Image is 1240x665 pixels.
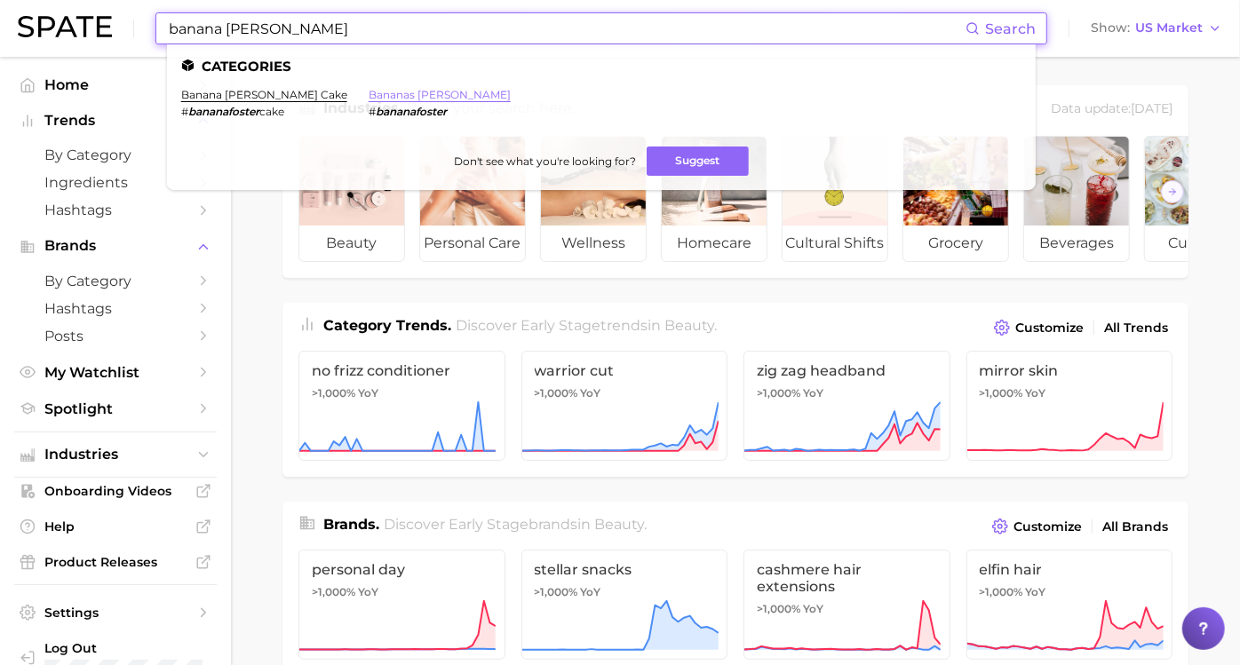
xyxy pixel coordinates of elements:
[259,105,284,118] span: cake
[298,136,405,262] a: beauty
[662,226,767,261] span: homecare
[44,273,187,289] span: by Category
[44,238,187,254] span: Brands
[903,226,1008,261] span: grocery
[44,447,187,463] span: Industries
[14,599,217,626] a: Settings
[966,550,1173,660] a: elfin hair>1,000% YoY
[14,141,217,169] a: by Category
[299,226,404,261] span: beauty
[521,351,728,461] a: warrior cut>1,000% YoY
[44,640,212,656] span: Log Out
[1051,98,1172,122] div: Data update: [DATE]
[1023,136,1130,262] a: beverages
[312,362,492,379] span: no frizz conditioner
[535,386,578,400] span: >1,000%
[14,395,217,423] a: Spotlight
[14,441,217,468] button: Industries
[298,550,505,660] a: personal day>1,000% YoY
[902,136,1009,262] a: grocery
[14,295,217,322] a: Hashtags
[757,602,800,615] span: >1,000%
[535,585,578,598] span: >1,000%
[167,13,966,44] input: Search here for a brand, industry, or ingredient
[783,226,887,261] span: cultural shifts
[44,605,187,621] span: Settings
[803,602,823,616] span: YoY
[419,136,526,262] a: personal care
[757,362,937,379] span: zig zag headband
[595,516,645,533] span: beauty
[581,386,601,400] span: YoY
[661,136,767,262] a: homecare
[665,317,715,334] span: beauty
[1100,316,1172,340] a: All Trends
[44,364,187,381] span: My Watchlist
[14,107,217,134] button: Trends
[980,561,1160,578] span: elfin hair
[14,169,217,196] a: Ingredients
[1091,23,1130,33] span: Show
[358,585,378,599] span: YoY
[541,226,646,261] span: wellness
[581,585,601,599] span: YoY
[358,386,378,400] span: YoY
[14,322,217,350] a: Posts
[782,136,888,262] a: cultural shifts
[757,386,800,400] span: >1,000%
[44,300,187,317] span: Hashtags
[1024,226,1129,261] span: beverages
[988,514,1086,539] button: Customize
[647,146,749,176] button: Suggest
[1026,585,1046,599] span: YoY
[181,88,347,101] a: banana [PERSON_NAME] cake
[1102,519,1168,534] span: All Brands
[323,516,379,533] span: Brands .
[14,513,217,540] a: Help
[1015,321,1084,336] span: Customize
[44,174,187,191] span: Ingredients
[44,483,187,499] span: Onboarding Videos
[803,386,823,400] span: YoY
[369,88,511,101] a: bananas [PERSON_NAME]
[312,386,355,400] span: >1,000%
[14,359,217,386] a: My Watchlist
[44,202,187,218] span: Hashtags
[14,196,217,224] a: Hashtags
[44,76,187,93] span: Home
[1098,515,1172,539] a: All Brands
[14,71,217,99] a: Home
[312,585,355,598] span: >1,000%
[454,154,636,168] span: Don't see what you're looking for?
[980,362,1160,379] span: mirror skin
[369,105,376,118] span: #
[966,351,1173,461] a: mirror skin>1,000% YoY
[1104,321,1168,336] span: All Trends
[743,550,950,660] a: cashmere hair extensions>1,000% YoY
[18,16,112,37] img: SPATE
[1161,180,1184,203] button: Scroll Right
[385,516,648,533] span: Discover Early Stage brands in .
[14,478,217,504] a: Onboarding Videos
[181,105,188,118] span: #
[743,351,950,461] a: zig zag headband>1,000% YoY
[312,561,492,578] span: personal day
[376,105,447,118] em: bananafoster
[44,328,187,344] span: Posts
[535,362,715,379] span: warrior cut
[1026,386,1046,400] span: YoY
[990,315,1088,340] button: Customize
[298,351,505,461] a: no frizz conditioner>1,000% YoY
[188,105,259,118] em: bananafoster
[980,386,1023,400] span: >1,000%
[535,561,715,578] span: stellar snacks
[44,146,187,163] span: by Category
[44,400,187,417] span: Spotlight
[14,549,217,575] a: Product Releases
[44,519,187,534] span: Help
[521,550,728,660] a: stellar snacks>1,000% YoY
[44,113,187,129] span: Trends
[540,136,647,262] a: wellness
[14,233,217,259] button: Brands
[44,554,187,570] span: Product Releases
